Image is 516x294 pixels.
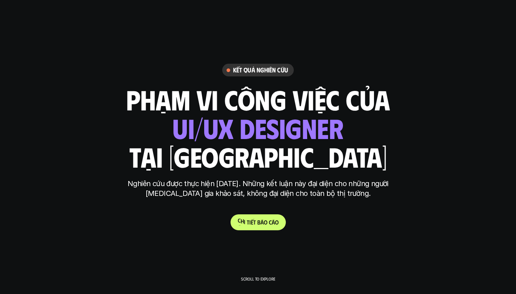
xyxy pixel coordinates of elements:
span: h [241,218,244,224]
span: b [257,219,261,226]
span: o [264,219,267,226]
h1: tại [GEOGRAPHIC_DATA] [129,141,387,172]
h6: Kết quả nghiên cứu [233,66,288,74]
span: t [247,219,249,226]
span: C [238,217,241,224]
span: c [269,219,272,226]
span: o [275,219,279,226]
span: á [261,219,264,226]
p: Scroll to explore [241,276,275,281]
span: ế [251,219,253,226]
h1: phạm vi công việc của [126,84,390,114]
span: á [272,219,275,226]
p: Nghiên cứu được thực hiện [DATE]. Những kết luận này đại diện cho những người [MEDICAL_DATA] gia ... [122,179,394,198]
span: t [253,219,256,226]
span: i [244,218,245,225]
a: Chitiếtbáocáo [231,214,286,230]
span: i [249,219,251,226]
